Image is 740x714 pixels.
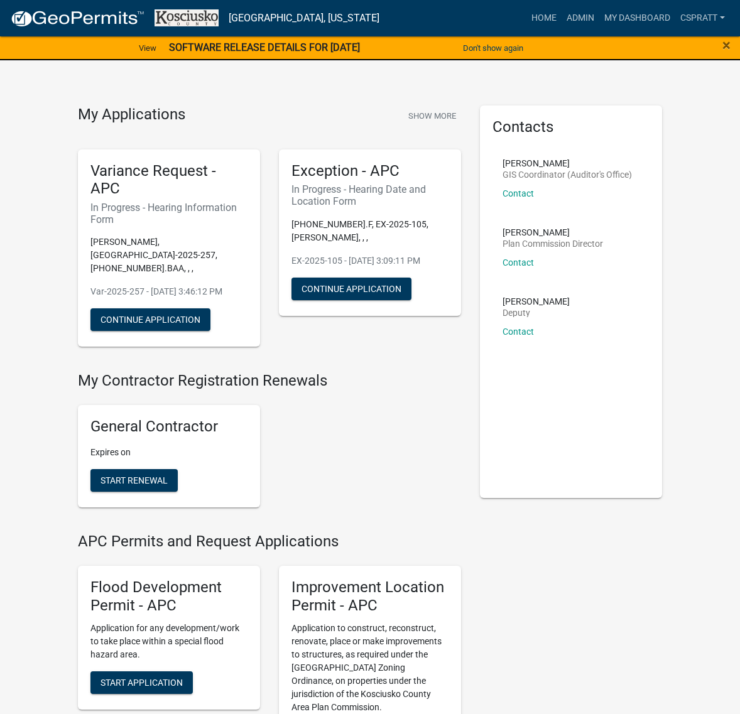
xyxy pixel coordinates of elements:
[101,678,183,688] span: Start Application
[78,105,185,124] h4: My Applications
[562,6,599,30] a: Admin
[722,36,731,54] span: ×
[90,235,248,275] p: [PERSON_NAME], [GEOGRAPHIC_DATA]-2025-257, [PHONE_NUMBER].BAA, , ,
[291,278,411,300] button: Continue Application
[675,6,730,30] a: cspratt
[90,202,248,225] h6: In Progress - Hearing Information Form
[134,38,161,58] a: View
[503,308,570,317] p: Deputy
[169,41,360,53] strong: SOFTWARE RELEASE DETAILS FOR [DATE]
[78,372,461,517] wm-registration-list-section: My Contractor Registration Renewals
[526,6,562,30] a: Home
[503,257,534,268] a: Contact
[503,159,632,168] p: [PERSON_NAME]
[90,446,248,459] p: Expires on
[90,308,210,331] button: Continue Application
[101,475,168,485] span: Start Renewal
[291,254,449,268] p: EX-2025-105 - [DATE] 3:09:11 PM
[90,578,248,615] h5: Flood Development Permit - APC
[78,533,461,551] h4: APC Permits and Request Applications
[722,38,731,53] button: Close
[90,469,178,492] button: Start Renewal
[90,622,248,661] p: Application for any development/work to take place within a special flood hazard area.
[291,622,449,714] p: Application to construct, reconstruct, renovate, place or make improvements to structures, as req...
[291,578,449,615] h5: Improvement Location Permit - APC
[503,188,534,198] a: Contact
[503,239,603,248] p: Plan Commission Director
[90,162,248,198] h5: Variance Request - APC
[403,105,461,126] button: Show More
[599,6,675,30] a: My Dashboard
[503,170,632,179] p: GIS Coordinator (Auditor's Office)
[458,38,528,58] button: Don't show again
[291,183,449,207] h6: In Progress - Hearing Date and Location Form
[229,8,379,29] a: [GEOGRAPHIC_DATA], [US_STATE]
[291,218,449,244] p: [PHONE_NUMBER].F, EX-2025-105, [PERSON_NAME], , ,
[492,118,650,136] h5: Contacts
[90,285,248,298] p: Var-2025-257 - [DATE] 3:46:12 PM
[503,297,570,306] p: [PERSON_NAME]
[291,162,449,180] h5: Exception - APC
[90,671,193,694] button: Start Application
[90,418,248,436] h5: General Contractor
[503,327,534,337] a: Contact
[155,9,219,26] img: Kosciusko County, Indiana
[503,228,603,237] p: [PERSON_NAME]
[78,372,461,390] h4: My Contractor Registration Renewals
